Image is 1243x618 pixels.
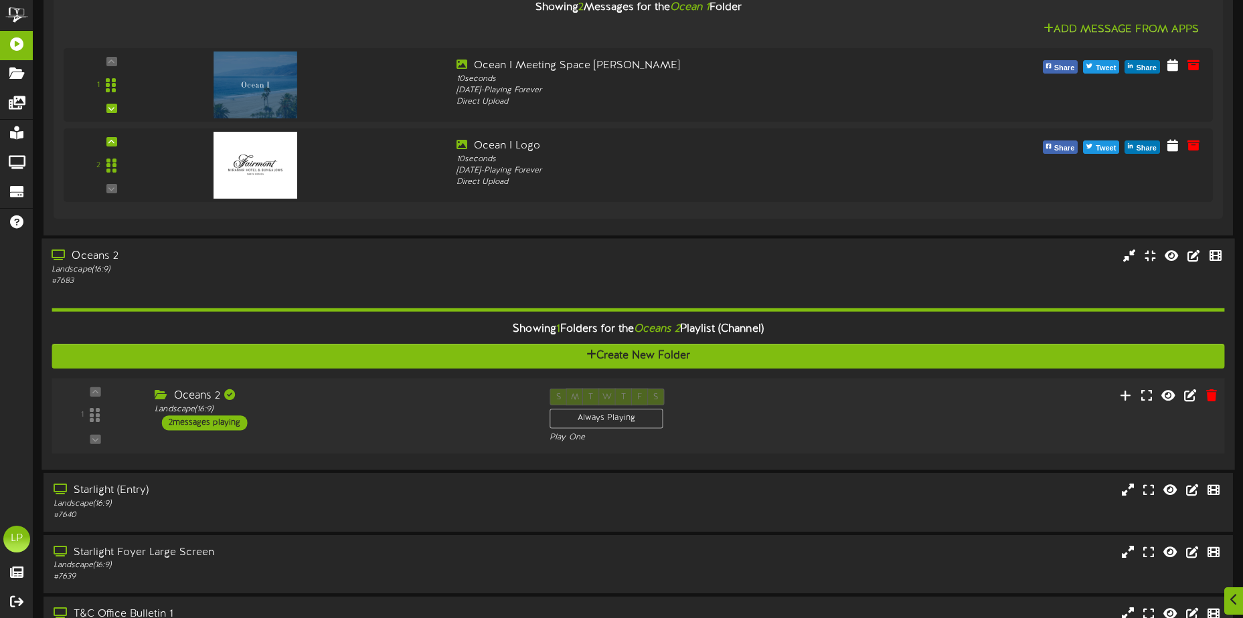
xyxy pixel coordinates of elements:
div: Ocean I Logo [457,138,915,154]
div: Direct Upload [457,177,915,188]
span: 1 [556,323,560,335]
div: Direct Upload [457,96,915,108]
span: 2 [578,1,584,13]
span: Tweet [1093,141,1118,156]
div: [DATE] - Playing Forever [457,85,915,96]
button: Tweet [1083,140,1119,154]
div: Starlight Foyer Large Screen [54,545,529,560]
div: # 7639 [54,571,529,583]
div: Showing Folders for the Playlist (Channel) [42,315,1234,344]
div: 10 seconds [457,74,915,85]
div: 2 messages playing [161,415,247,430]
div: # 7640 [54,510,529,521]
img: d95e6d5e-bf13-449f-a938-739d2d964f0foceanicover.jpg [214,51,297,118]
div: Always Playing [550,409,663,429]
div: Landscape ( 16:9 ) [52,264,529,276]
span: Share [1133,61,1159,76]
button: Add Message From Apps [1040,21,1203,38]
div: Oceans 2 [52,249,529,264]
div: Ocean I Meeting Space [PERSON_NAME] [457,58,915,74]
span: Share [1133,141,1159,156]
span: Share [1052,141,1078,156]
button: Share [1043,60,1078,74]
div: Play One [550,432,825,443]
button: Tweet [1083,60,1119,74]
button: Share [1125,60,1160,74]
button: Share [1125,140,1160,154]
div: 10 seconds [457,154,915,165]
span: Share [1052,61,1078,76]
div: Starlight (Entry) [54,483,529,498]
img: 5ba80df4-004d-45fa-9e5f-01bb70dce8c5fairmontbrandedcover.jpg [214,132,297,199]
div: LP [3,526,30,552]
button: Share [1043,140,1078,154]
div: [DATE] - Playing Forever [457,165,915,177]
i: Oceans 2 [634,323,680,335]
div: Landscape ( 16:9 ) [155,404,529,415]
div: Landscape ( 16:9 ) [54,498,529,510]
div: Oceans 2 [155,389,529,404]
div: # 7683 [52,276,529,287]
i: Ocean 1 [670,1,710,13]
button: Create New Folder [52,344,1224,369]
div: Landscape ( 16:9 ) [54,560,529,571]
span: Tweet [1093,61,1118,76]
